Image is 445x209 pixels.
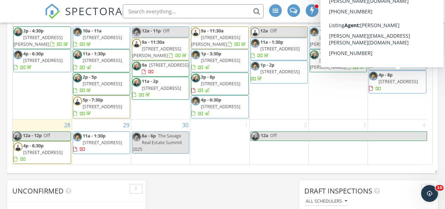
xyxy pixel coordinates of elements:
span: 11a - 1:30p [260,39,283,45]
span: Draft Inspections [304,186,372,196]
span: 4p - 8p [379,72,393,78]
img: img_5377.jpg [13,132,22,141]
a: Go to September 28, 2025 [63,119,72,131]
span: 11a - 1:30p [83,50,106,57]
span: [STREET_ADDRESS][PERSON_NAME] [132,45,181,59]
a: 10a - 11a [STREET_ADDRESS] [73,27,122,47]
a: 2p - 5p [STREET_ADDRESS] [73,73,130,96]
img: img_5377.jpg [73,50,82,59]
span: Off [270,132,277,139]
span: 9a - 11:30a [201,27,224,34]
img: img_5377.jpg [251,132,260,141]
td: Go to October 4, 2025 [368,119,427,165]
a: 4p - 6:30p [STREET_ADDRESS] [191,97,240,116]
a: Go to September 29, 2025 [122,119,131,131]
span: 2p - 5p [83,74,97,80]
img: img_5377.jpg [132,62,141,70]
img: The Best Home Inspection Software - Spectora [45,4,60,19]
span: [STREET_ADDRESS] [83,57,122,63]
span: [STREET_ADDRESS] [201,80,240,87]
span: 4p - 6:30p [23,142,44,149]
span: [STREET_ADDRESS] [83,103,122,110]
a: 4p - 6:30p [STREET_ADDRESS] [13,49,71,72]
td: Go to September 26, 2025 [309,14,368,119]
td: Go to September 29, 2025 [72,119,131,165]
a: 4p - 6:30p [STREET_ADDRESS] [14,50,63,70]
span: [STREET_ADDRESS] [83,139,122,146]
td: Go to September 23, 2025 [131,14,190,119]
a: 1p - 3:30p [STREET_ADDRESS][PERSON_NAME] [310,49,367,72]
a: Go to October 2, 2025 [303,119,309,131]
a: 2p - 4:30p [STREET_ADDRESS][PERSON_NAME] [13,26,71,49]
a: 9a - 11:30a [STREET_ADDRESS][PERSON_NAME] [191,26,248,49]
a: 3p - 8p [STREET_ADDRESS] [191,73,248,96]
div: All schedulers [306,199,347,204]
span: 11a - 2p [319,27,336,34]
span: 4p - 6:30p [201,97,221,103]
span: [STREET_ADDRESS] [201,103,240,110]
span: [STREET_ADDRESS] [201,57,240,63]
td: Go to September 24, 2025 [190,14,249,119]
a: 1p - 3:30p [STREET_ADDRESS] [191,49,248,72]
a: 1p - 3:30p [STREET_ADDRESS] [191,50,240,70]
span: 12a [260,27,268,34]
span: [STREET_ADDRESS] [83,80,122,87]
span: 12a - 12p [379,27,398,36]
a: 9a [STREET_ADDRESS] [142,62,189,75]
a: 12p - 2:30p [STREET_ADDRESS] [369,48,426,70]
a: 11a - 2p [STREET_ADDRESS][PERSON_NAME] [310,26,367,49]
span: 1p - 3:30p [201,50,221,57]
span: Off [388,37,395,44]
a: 4p - 6:30p [STREET_ADDRESS] [13,141,71,164]
span: Off [400,27,406,33]
img: img_6482_1.jpg [132,27,141,36]
span: Off [163,27,170,34]
img: img_6482_1.jpg [191,97,200,105]
span: [STREET_ADDRESS][PERSON_NAME] [310,57,359,70]
td: Go to October 3, 2025 [309,119,368,165]
a: 3p - 8p [STREET_ADDRESS] [191,74,240,93]
iframe: Intercom live chat [421,185,438,202]
a: 11a - 2p [STREET_ADDRESS] [132,78,181,98]
td: Go to September 25, 2025 [249,14,309,119]
img: img_6482_1.jpg [310,27,319,36]
span: [STREET_ADDRESS] [23,57,63,63]
img: img_6482_1.jpg [132,133,141,141]
td: Go to September 27, 2025 [368,14,427,119]
span: 1p - 2p [260,62,274,68]
td: Go to September 21, 2025 [13,14,72,119]
span: 12a - 11p [142,27,161,34]
a: 1p - 2p [STREET_ADDRESS] [250,61,308,84]
a: 11a - 1:30p [STREET_ADDRESS] [73,133,122,152]
span: Off [44,132,50,139]
span: 12a [379,37,386,44]
a: 5p - 7:30p [STREET_ADDRESS] [73,97,122,116]
img: img_5377.jpg [73,74,82,82]
a: 2p - 4:30p [STREET_ADDRESS][PERSON_NAME] [14,27,69,47]
span: 11a - 2p [142,78,158,84]
a: 9a [STREET_ADDRESS] [132,61,189,76]
img: img_5377.jpg [14,27,23,36]
a: 11a - 1:30p [STREET_ADDRESS] [73,49,130,72]
a: 11a - 1:30p [STREET_ADDRESS] [73,131,130,154]
span: [STREET_ADDRESS] [23,149,63,155]
span: [STREET_ADDRESS][PERSON_NAME] [14,34,63,47]
span: 2p - 4:30p [23,27,44,34]
img: img_6482_1.jpg [73,27,82,36]
a: 4p - 6:30p [STREET_ADDRESS] [191,96,248,118]
span: 8a - 6p [142,133,156,139]
span: [STREET_ADDRESS] [142,85,181,91]
div: [PERSON_NAME] [345,4,391,11]
span: 3p - 8p [201,74,215,80]
a: 11a - 2p [STREET_ADDRESS][PERSON_NAME] [310,27,359,47]
a: 10a - 11a [STREET_ADDRESS] [73,26,130,49]
img: img_5377.jpg [310,50,319,59]
a: Go to October 3, 2025 [362,119,368,131]
span: [STREET_ADDRESS] [379,55,418,62]
a: 12p - 2:30p [STREET_ADDRESS] [369,49,418,68]
span: Unconfirmed [12,186,64,196]
a: 9a - 11:30a [STREET_ADDRESS][PERSON_NAME] [191,27,247,47]
span: [STREET_ADDRESS] [260,68,300,75]
a: 9a - 11:30a [STREET_ADDRESS][PERSON_NAME] [132,38,189,61]
td: Go to September 30, 2025 [131,119,190,165]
